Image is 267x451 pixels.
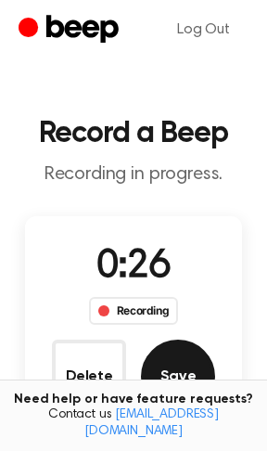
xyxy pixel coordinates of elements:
[52,340,126,414] button: Delete Audio Record
[19,12,123,48] a: Beep
[84,408,219,438] a: [EMAIL_ADDRESS][DOMAIN_NAME]
[15,119,252,148] h1: Record a Beep
[141,340,215,414] button: Save Audio Record
[89,297,179,325] div: Recording
[11,407,256,440] span: Contact us
[15,163,252,187] p: Recording in progress.
[159,7,248,52] a: Log Out
[96,248,171,287] span: 0:26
